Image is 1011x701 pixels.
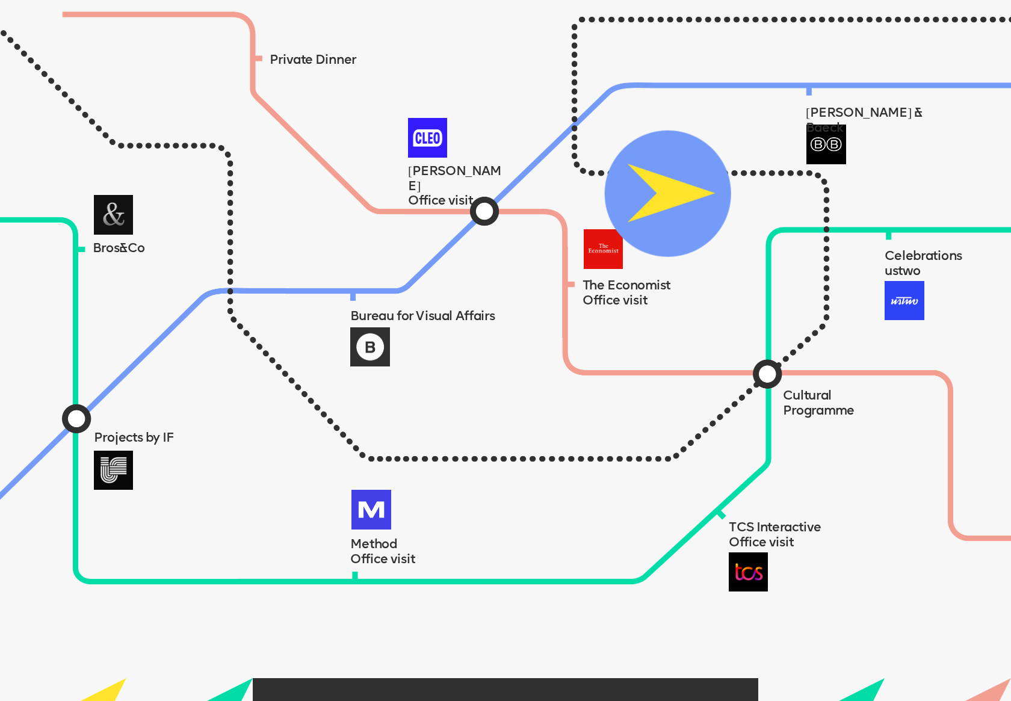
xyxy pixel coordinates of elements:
[583,295,647,307] span: Office visit
[351,490,391,530] img: image-99ace58d-9d03-48fc-a71b-60177de12486.png
[94,195,134,235] img: image-b3b3cd3b-f9d5-4594-b5d9-802681f51a28.png
[94,432,174,445] span: Projects by IF
[806,107,926,135] span: [PERSON_NAME] & Baeck
[783,389,855,417] span: Cultural Programme
[885,250,962,278] span: Celebrations ustwo
[350,310,495,323] span: Bureau for Visual Affairs
[729,522,821,534] span: TCS Interactive
[350,327,390,367] img: image-bbf677d6-cd5e-4e53-98bb-36378ec48cbd.png
[729,552,768,592] img: image-88c7ec0b-063c-4039-9013-e87cb27bf7d8.png
[583,280,670,292] span: The Economist
[408,118,448,158] img: image-88671755-b50f-4e44-a1eb-89ca60b2f9e6.png
[94,451,134,490] img: image-cdb2481f-f502-4675-b4b8-3a35def9442f.png
[270,54,356,66] span: Private Dinner
[93,242,145,255] span: Bros&Co
[408,195,472,208] span: Office visit
[584,229,623,269] img: image-35fd37db-bb34-47ca-a07e-b5a9004cb1f1.png
[806,125,846,164] img: image-1549584f-a37b-4006-b916-424020daa699.png
[885,281,924,321] img: image-3673c25d-846b-4177-8481-60f385fc17b1.png
[408,165,501,193] span: [PERSON_NAME]
[605,131,731,257] img: image-903c038a-45a2-4411-9f2d-94c5749b4a89.png
[350,553,415,566] span: Office visit
[729,537,793,549] span: Office visit
[350,539,397,551] span: Method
